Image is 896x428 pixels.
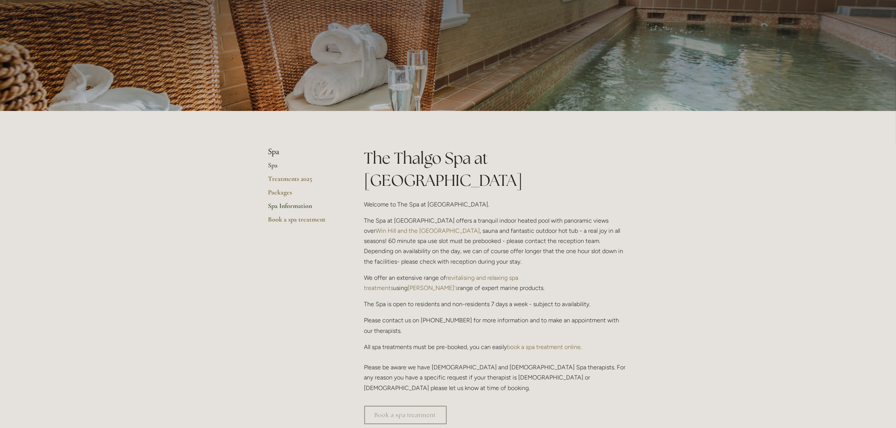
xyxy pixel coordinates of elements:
[408,284,458,291] a: [PERSON_NAME]'s
[268,147,340,157] li: Spa
[364,273,628,293] p: We offer an extensive range of using range of expert marine products.
[364,406,447,424] a: Book a spa treatment
[376,227,480,234] a: Win Hill and the [GEOGRAPHIC_DATA]
[364,199,628,209] p: Welcome to The Spa at [GEOGRAPHIC_DATA].
[364,299,628,309] p: The Spa is open to residents and non-residents 7 days a week - subject to availability.
[364,216,628,267] p: The Spa at [GEOGRAPHIC_DATA] offers a tranquil indoor heated pool with panoramic views over , sau...
[364,315,628,335] p: Please contact us on [PHONE_NUMBER] for more information and to make an appointment with our ther...
[268,161,340,175] a: Spa
[364,342,628,393] p: All spa treatments must be pre-booked, you can easily . Please be aware we have [DEMOGRAPHIC_DATA...
[507,343,581,351] a: book a spa treatment online
[268,175,340,188] a: Treatments 2025
[364,147,628,191] h1: The Thalgo Spa at [GEOGRAPHIC_DATA]
[268,202,340,215] a: Spa Information
[268,215,340,229] a: Book a spa treatment
[268,188,340,202] a: Packages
